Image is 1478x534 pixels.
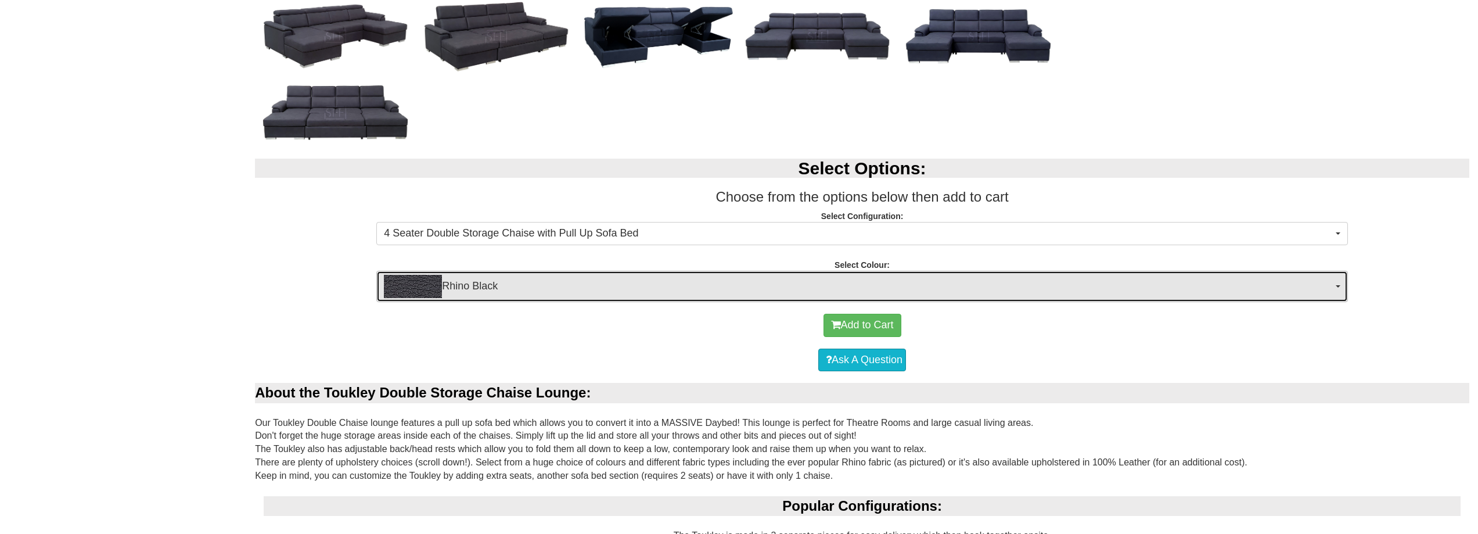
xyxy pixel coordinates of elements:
a: Ask A Question [818,349,906,372]
h3: Choose from the options below then add to cart [255,189,1469,205]
div: About the Toukley Double Storage Chaise Lounge: [255,383,1469,403]
div: Popular Configurations: [264,496,1461,516]
img: Rhino Black [384,275,442,298]
span: Rhino Black [384,275,1333,298]
span: 4 Seater Double Storage Chaise with Pull Up Sofa Bed [384,226,1333,241]
strong: Select Colour: [835,260,890,270]
button: 4 Seater Double Storage Chaise with Pull Up Sofa Bed [376,222,1348,245]
strong: Select Configuration: [821,212,904,221]
button: Rhino BlackRhino Black [376,271,1348,302]
b: Select Options: [799,159,926,178]
button: Add to Cart [823,314,901,337]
